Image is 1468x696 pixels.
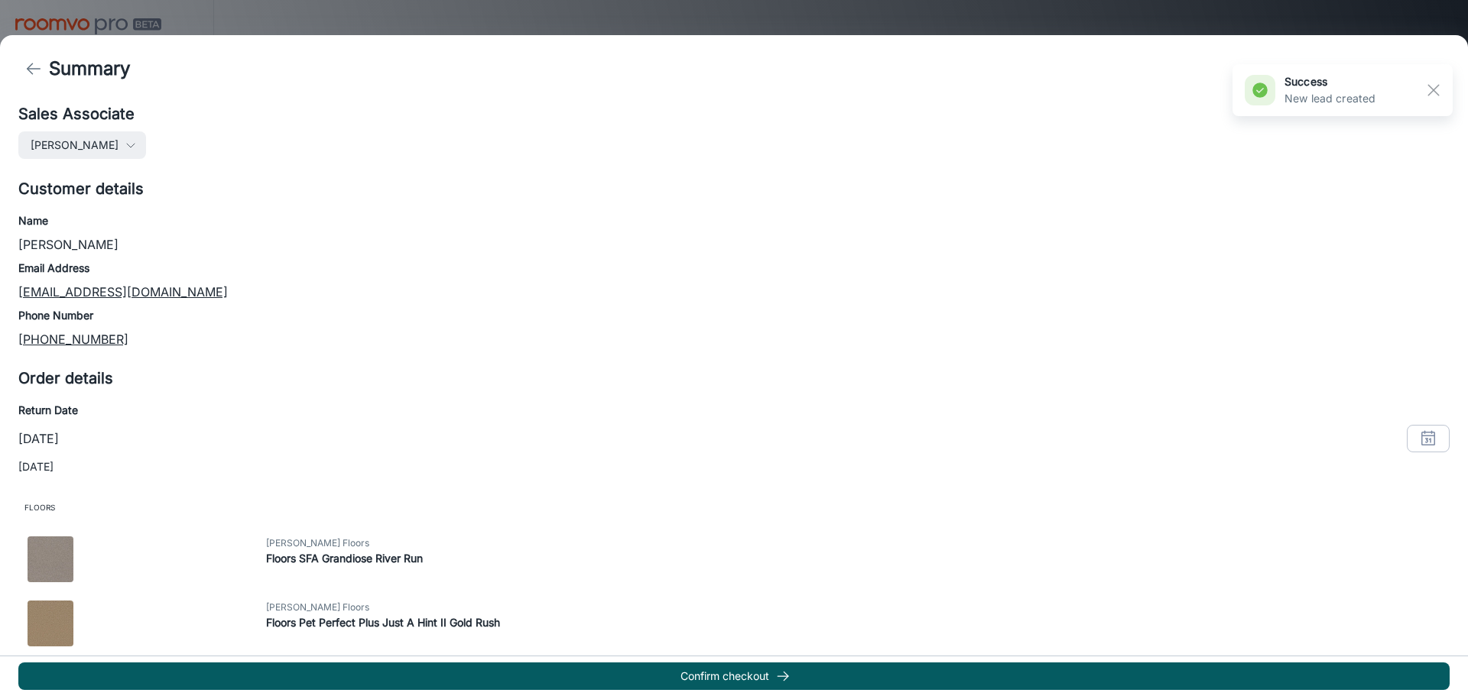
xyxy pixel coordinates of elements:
[266,550,1453,567] h6: Floors SFA Grandiose River Run
[18,260,1450,277] h6: Email Address
[1284,73,1375,90] h6: success
[18,177,1450,200] h5: Customer details
[266,536,1453,550] span: [PERSON_NAME] Floors
[18,235,1450,254] p: [PERSON_NAME]
[18,284,228,299] a: [EMAIL_ADDRESS][DOMAIN_NAME]
[18,307,1450,324] h6: Phone Number
[18,332,128,347] a: [PHONE_NUMBER]
[18,494,1450,521] span: Floors
[266,601,1453,614] span: [PERSON_NAME] Floors
[49,55,130,83] h4: Summary
[18,662,1450,690] button: Confirm checkout
[18,102,135,125] h5: Sales Associate
[18,402,1450,419] h6: Return Date
[1284,90,1375,107] p: New lead created
[28,536,73,582] img: Floors SFA Grandiose River Run
[28,601,73,646] img: Floors Pet Perfect Plus Just A Hint II Gold Rush
[18,212,1450,229] h6: Name
[18,429,59,448] p: [DATE]
[18,53,49,84] button: back
[18,367,1450,390] h5: Order details
[18,131,146,159] button: [PERSON_NAME]
[266,614,1453,631] h6: Floors Pet Perfect Plus Just A Hint II Gold Rush
[18,458,1450,475] p: [DATE]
